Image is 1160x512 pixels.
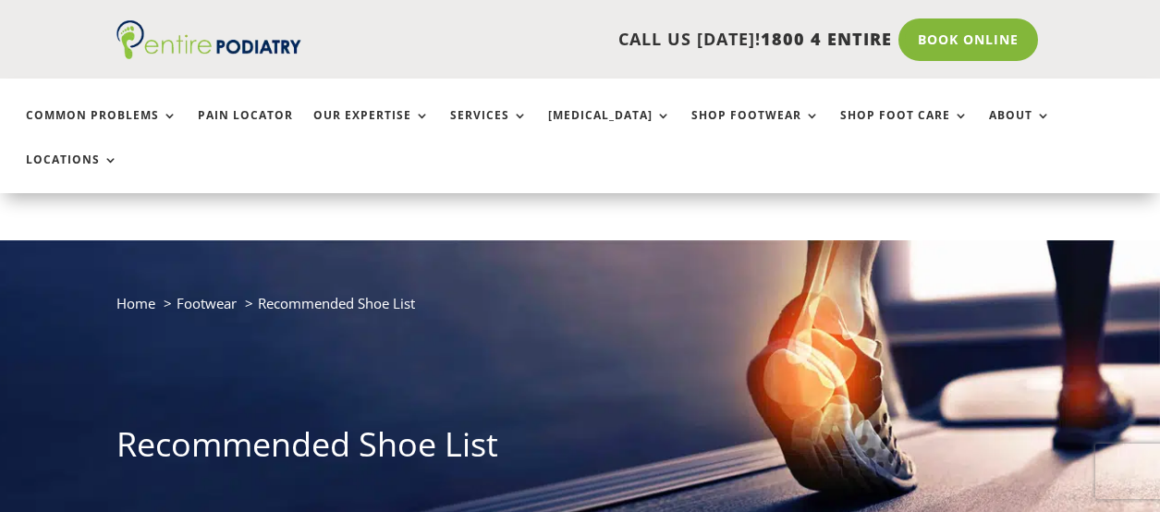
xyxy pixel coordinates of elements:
[177,294,237,312] a: Footwear
[26,153,118,193] a: Locations
[116,20,301,59] img: logo (1)
[989,109,1051,149] a: About
[898,18,1038,61] a: Book Online
[198,109,293,149] a: Pain Locator
[26,109,177,149] a: Common Problems
[761,28,892,50] span: 1800 4 ENTIRE
[840,109,969,149] a: Shop Foot Care
[116,291,1044,329] nav: breadcrumb
[116,294,155,312] a: Home
[548,109,671,149] a: [MEDICAL_DATA]
[116,421,1044,477] h1: Recommended Shoe List
[313,109,430,149] a: Our Expertise
[258,294,415,312] span: Recommended Shoe List
[450,109,528,149] a: Services
[324,28,891,52] p: CALL US [DATE]!
[116,44,301,63] a: Entire Podiatry
[691,109,820,149] a: Shop Footwear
